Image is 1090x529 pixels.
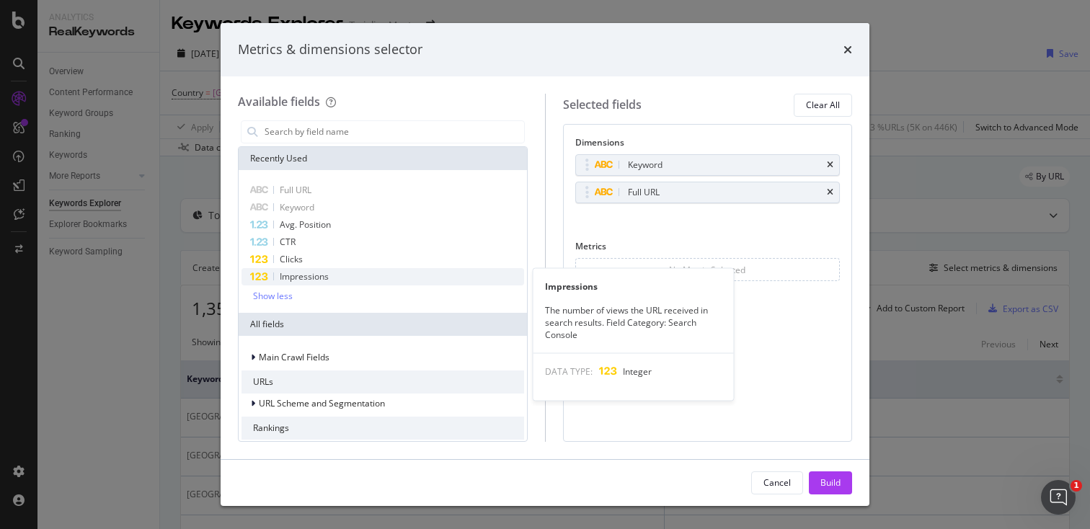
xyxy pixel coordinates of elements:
[563,97,642,113] div: Selected fields
[545,365,593,377] span: DATA TYPE:
[263,121,524,143] input: Search by field name
[242,370,524,394] div: URLs
[575,182,841,203] div: Full URLtimes
[827,161,833,169] div: times
[623,365,652,377] span: Integer
[259,397,385,409] span: URL Scheme and Segmentation
[239,313,527,336] div: All fields
[280,270,329,283] span: Impressions
[809,471,852,494] button: Build
[628,158,663,172] div: Keyword
[628,185,660,200] div: Full URL
[253,291,293,301] div: Show less
[533,280,734,293] div: Impressions
[794,94,852,117] button: Clear All
[827,188,833,197] div: times
[280,218,331,231] span: Avg. Position
[575,136,841,154] div: Dimensions
[238,94,320,110] div: Available fields
[669,264,745,276] div: No Metric Selected
[242,417,524,440] div: Rankings
[763,476,791,489] div: Cancel
[280,184,311,196] span: Full URL
[1041,480,1076,515] iframe: Intercom live chat
[280,236,296,248] span: CTR
[575,240,841,258] div: Metrics
[533,304,734,341] div: The number of views the URL received in search results. Field Category: Search Console
[280,253,303,265] span: Clicks
[221,23,869,506] div: modal
[239,147,527,170] div: Recently Used
[806,99,840,111] div: Clear All
[238,40,422,59] div: Metrics & dimensions selector
[1071,480,1082,492] span: 1
[575,154,841,176] div: Keywordtimes
[259,351,329,363] span: Main Crawl Fields
[820,476,841,489] div: Build
[751,471,803,494] button: Cancel
[280,201,314,213] span: Keyword
[843,40,852,59] div: times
